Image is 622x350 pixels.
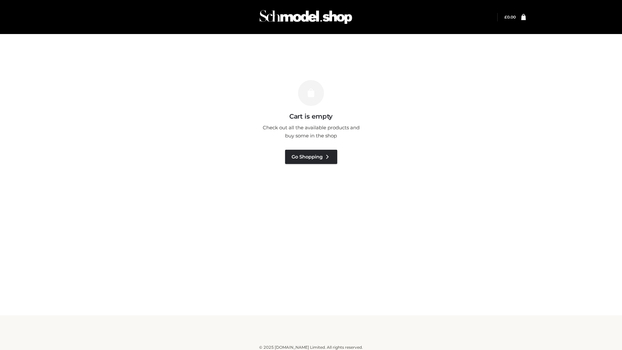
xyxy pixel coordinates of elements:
[285,150,337,164] a: Go Shopping
[257,4,354,30] img: Schmodel Admin 964
[504,15,507,19] span: £
[504,15,516,19] bdi: 0.00
[504,15,516,19] a: £0.00
[259,123,363,140] p: Check out all the available products and buy some in the shop
[111,112,511,120] h3: Cart is empty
